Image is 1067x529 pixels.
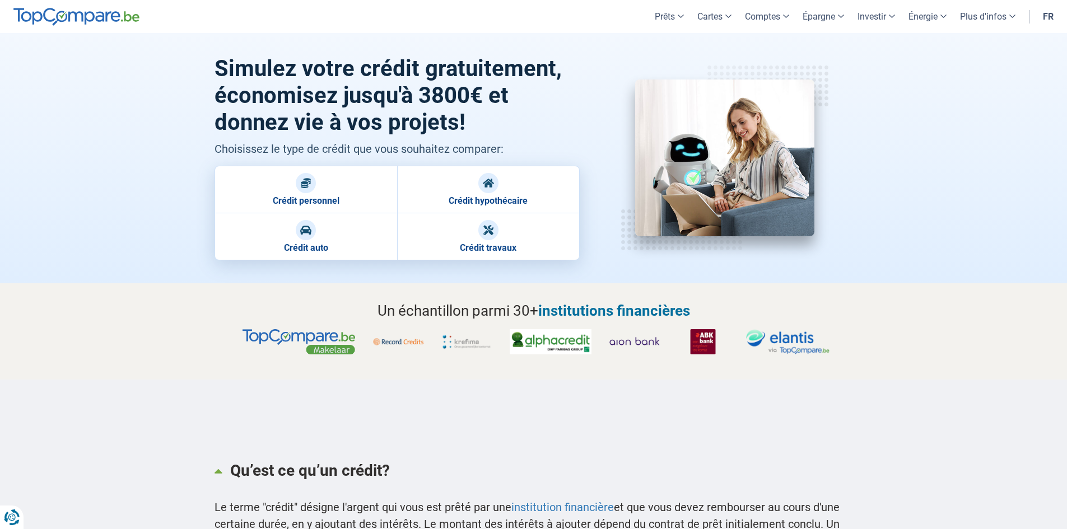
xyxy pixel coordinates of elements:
img: Record Credits [373,329,423,354]
img: Crédit personnel [300,177,311,189]
img: Aion Bank [609,329,660,354]
a: Crédit hypothécaire Crédit hypothécaire [397,166,580,213]
img: ABK Bank [678,329,728,354]
a: Crédit travaux Crédit travaux [397,213,580,260]
h2: Un échantillon parmi 30+ [215,300,853,321]
a: Crédit personnel Crédit personnel [215,166,397,213]
img: Elantis via TopCompare [746,329,830,354]
h1: Simulez votre crédit gratuitement, économisez jusqu'à 3800€ et donnez vie à vos projets! [215,55,580,136]
a: institution financière [511,500,614,514]
img: TopCompare [13,8,139,26]
img: Alphacredit [510,329,591,354]
img: crédit consommation [635,79,814,236]
img: Crédit hypothécaire [483,177,494,189]
img: Crédit auto [300,224,311,236]
a: Crédit auto Crédit auto [215,213,397,260]
img: Crédit travaux [483,224,494,236]
p: Choisissez le type de crédit que vous souhaitez comparer: [215,141,580,157]
img: Krefima [441,329,492,354]
img: TopCompare, makelaars partner voor jouw krediet [243,329,355,354]
span: institutions financières [538,302,690,319]
a: Qu’est ce qu’un crédit? [215,450,853,490]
